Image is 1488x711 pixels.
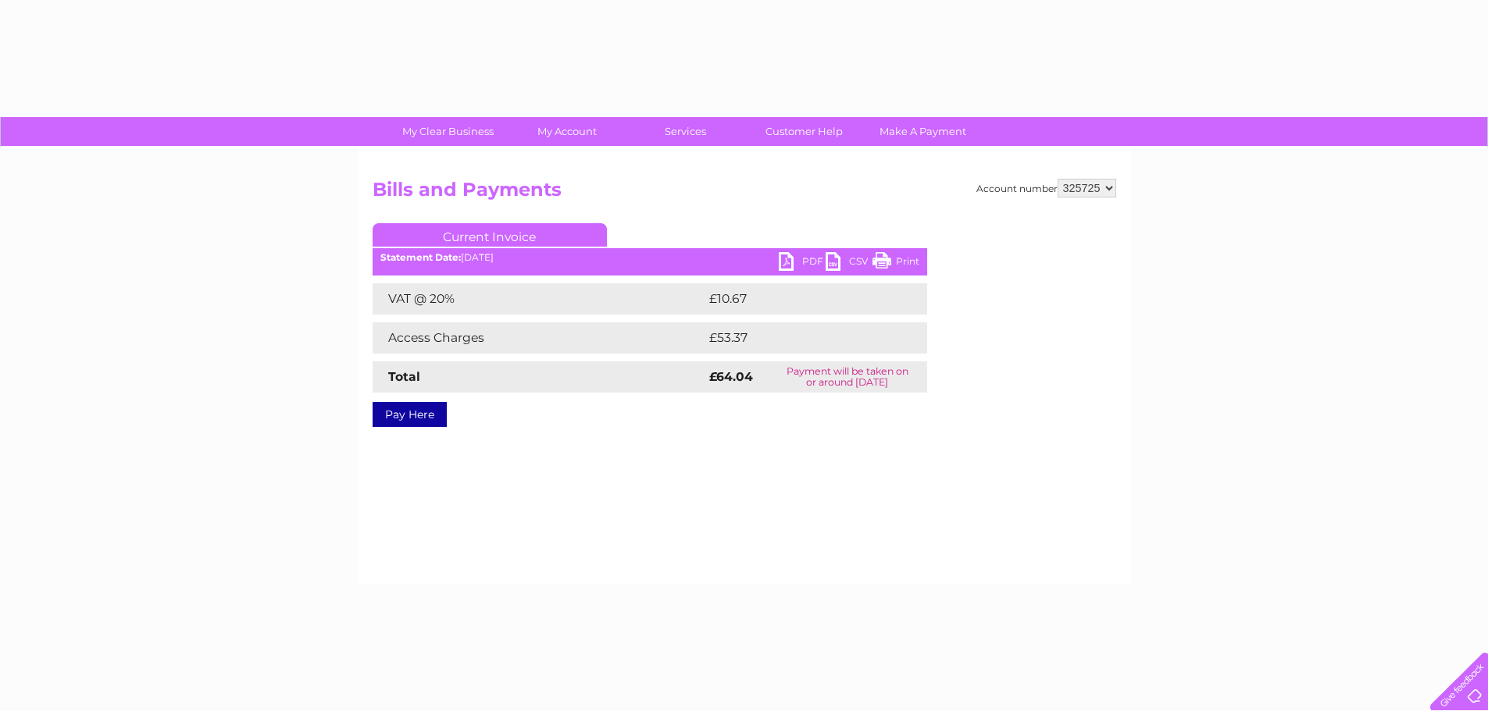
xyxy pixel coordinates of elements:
td: £53.37 [705,322,895,354]
td: VAT @ 20% [373,283,705,315]
a: PDF [779,252,826,275]
a: Services [621,117,750,146]
div: [DATE] [373,252,927,263]
b: Statement Date: [380,251,461,263]
strong: £64.04 [709,369,753,384]
a: Current Invoice [373,223,607,247]
strong: Total [388,369,420,384]
td: Payment will be taken on or around [DATE] [768,361,926,393]
a: Make A Payment [858,117,987,146]
a: CSV [826,252,872,275]
a: Print [872,252,919,275]
td: Access Charges [373,322,705,354]
h2: Bills and Payments [373,179,1116,208]
a: My Clear Business [384,117,512,146]
div: Account number [976,179,1116,197]
td: £10.67 [705,283,894,315]
a: Customer Help [740,117,869,146]
a: My Account [502,117,631,146]
a: Pay Here [373,402,447,427]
